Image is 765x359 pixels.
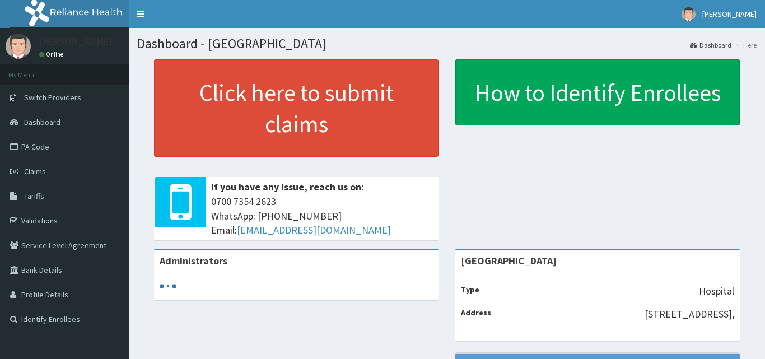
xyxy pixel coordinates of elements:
[160,278,176,295] svg: audio-loading
[24,117,60,127] span: Dashboard
[24,191,44,201] span: Tariffs
[682,7,696,21] img: User Image
[733,40,757,50] li: Here
[154,59,439,157] a: Click here to submit claims
[211,194,433,237] span: 0700 7354 2623 WhatsApp: [PHONE_NUMBER] Email:
[690,40,731,50] a: Dashboard
[39,36,113,46] p: [PERSON_NAME]
[160,254,227,267] b: Administrators
[461,285,479,295] b: Type
[645,307,734,321] p: [STREET_ADDRESS],
[6,34,31,59] img: User Image
[702,9,757,19] span: [PERSON_NAME]
[211,180,364,193] b: If you have any issue, reach us on:
[455,59,740,125] a: How to Identify Enrollees
[461,307,491,318] b: Address
[461,254,557,267] strong: [GEOGRAPHIC_DATA]
[24,92,81,102] span: Switch Providers
[699,284,734,299] p: Hospital
[237,223,391,236] a: [EMAIL_ADDRESS][DOMAIN_NAME]
[39,50,66,58] a: Online
[24,166,46,176] span: Claims
[137,36,757,51] h1: Dashboard - [GEOGRAPHIC_DATA]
